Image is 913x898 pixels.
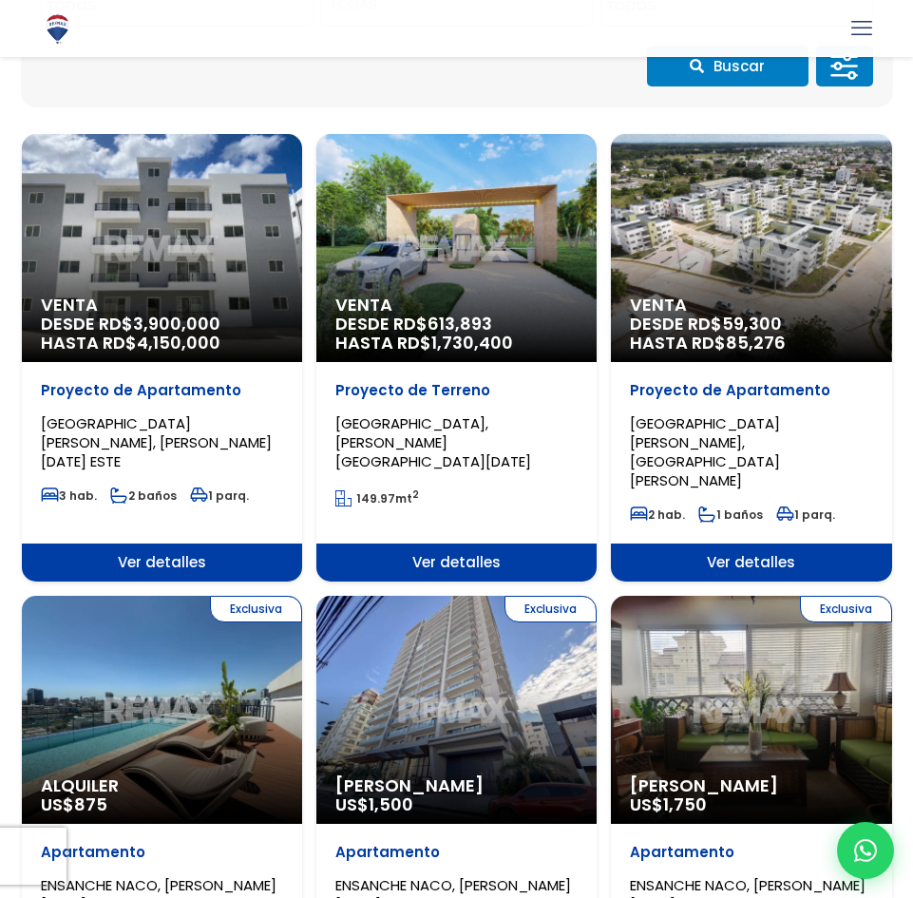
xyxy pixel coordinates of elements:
[41,487,97,504] span: 3 hab.
[630,381,872,400] p: Proyecto de Apartamento
[611,544,891,582] span: Ver detalles
[41,793,107,816] span: US$
[41,843,283,862] p: Apartamento
[428,312,492,335] span: 613,893
[776,506,835,523] span: 1 parq.
[110,487,177,504] span: 2 baños
[630,506,685,523] span: 2 hab.
[630,793,707,816] span: US$
[190,487,249,504] span: 1 parq.
[630,776,872,795] span: [PERSON_NAME]
[504,596,597,622] span: Exclusiva
[41,776,283,795] span: Alquiler
[210,596,302,622] span: Exclusiva
[41,334,283,353] span: HASTA RD$
[335,776,578,795] span: [PERSON_NAME]
[663,793,707,816] span: 1,750
[22,544,302,582] span: Ver detalles
[335,793,413,816] span: US$
[335,296,578,315] span: Venta
[630,296,872,315] span: Venta
[41,413,272,471] span: [GEOGRAPHIC_DATA][PERSON_NAME], [PERSON_NAME][DATE] ESTE
[335,413,531,471] span: [GEOGRAPHIC_DATA], [PERSON_NAME][GEOGRAPHIC_DATA][DATE]
[335,490,419,506] span: mt
[41,296,283,315] span: Venta
[316,544,597,582] span: Ver detalles
[335,334,578,353] span: HASTA RD$
[412,487,419,502] sup: 2
[74,793,107,816] span: 875
[22,134,302,582] a: Venta DESDE RD$3,900,000 HASTA RD$4,150,000 Proyecto de Apartamento [GEOGRAPHIC_DATA][PERSON_NAME...
[722,312,782,335] span: 59,300
[800,596,892,622] span: Exclusiva
[630,334,872,353] span: HASTA RD$
[647,46,808,86] button: Buscar
[630,315,872,353] span: DESDE RD$
[41,315,283,353] span: DESDE RD$
[137,331,220,354] span: 4,150,000
[41,381,283,400] p: Proyecto de Apartamento
[846,12,878,45] a: mobile menu
[698,506,763,523] span: 1 baños
[335,315,578,353] span: DESDE RD$
[726,331,786,354] span: 85,276
[630,413,780,490] span: [GEOGRAPHIC_DATA][PERSON_NAME], [GEOGRAPHIC_DATA][PERSON_NAME]
[41,12,74,46] img: Logo de REMAX
[316,134,597,582] a: Venta DESDE RD$613,893 HASTA RD$1,730,400 Proyecto de Terreno [GEOGRAPHIC_DATA], [PERSON_NAME][GE...
[431,331,513,354] span: 1,730,400
[335,381,578,400] p: Proyecto de Terreno
[335,843,578,862] p: Apartamento
[356,490,395,506] span: 149.97
[369,793,413,816] span: 1,500
[611,134,891,582] a: Venta DESDE RD$59,300 HASTA RD$85,276 Proyecto de Apartamento [GEOGRAPHIC_DATA][PERSON_NAME], [GE...
[133,312,220,335] span: 3,900,000
[630,843,872,862] p: Apartamento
